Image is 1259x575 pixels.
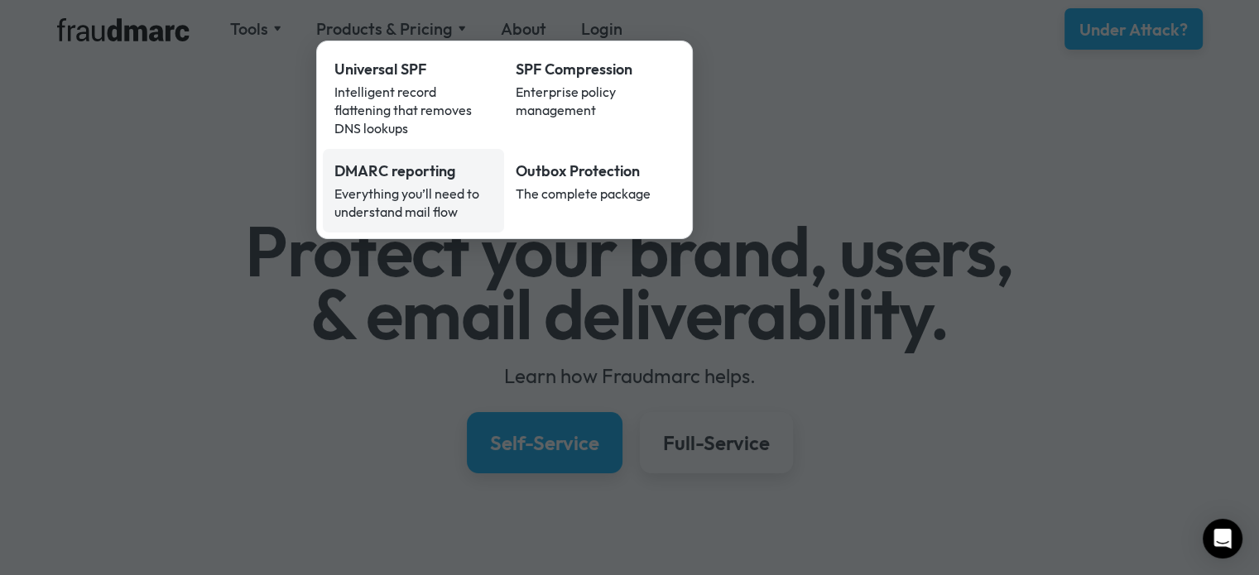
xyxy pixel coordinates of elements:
nav: Products & Pricing [316,41,693,239]
div: SPF Compression [516,59,675,80]
a: Universal SPFIntelligent record flattening that removes DNS lookups [323,47,505,149]
div: Everything you’ll need to understand mail flow [334,184,493,221]
div: DMARC reporting [334,161,493,182]
div: Open Intercom Messenger [1203,519,1242,558]
a: DMARC reportingEverything you’ll need to understand mail flow [323,149,505,232]
div: Outbox Protection [516,161,675,182]
div: Universal SPF [334,59,493,80]
a: Outbox ProtectionThe complete package [504,149,686,232]
a: SPF CompressionEnterprise policy management [504,47,686,149]
div: The complete package [516,184,675,203]
div: Intelligent record flattening that removes DNS lookups [334,83,493,137]
div: Enterprise policy management [516,83,675,119]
